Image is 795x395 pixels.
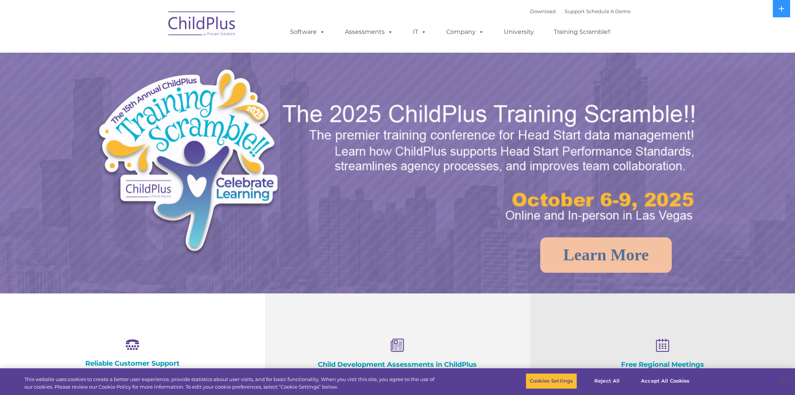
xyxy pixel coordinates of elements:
[530,8,556,14] a: Download
[337,24,401,39] a: Assessments
[302,360,492,369] h4: Child Development Assessments in ChildPlus
[530,8,630,14] font: |
[526,373,577,389] button: Cookies Settings
[24,376,437,390] div: This website uses cookies to create a better user experience, provide statistics about user visit...
[546,24,618,39] a: Training Scramble!!
[586,8,630,14] a: Schedule A Demo
[568,360,757,369] h4: Free Regional Meetings
[38,359,227,368] h4: Reliable Customer Support
[283,24,333,39] a: Software
[496,24,541,39] a: University
[165,6,240,44] img: ChildPlus by Procare Solutions
[775,373,791,389] button: Close
[565,8,585,14] a: Support
[439,24,491,39] a: Company
[583,373,630,389] button: Reject All
[540,237,672,273] a: Learn More
[405,24,434,39] a: IT
[637,373,694,389] button: Accept All Cookies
